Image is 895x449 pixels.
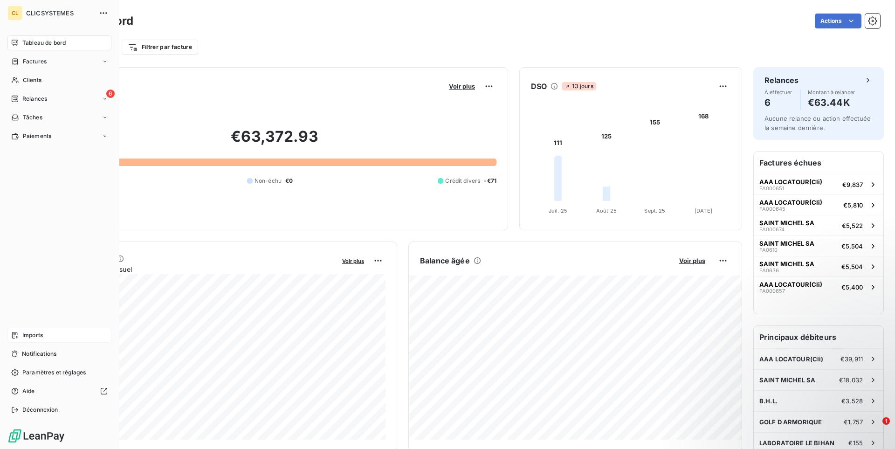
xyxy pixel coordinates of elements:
span: SAINT MICHEL SA [759,260,814,268]
button: Actions [815,14,861,28]
iframe: Intercom live chat [863,417,886,440]
span: AAA LOCATOUR(Cli) [759,199,822,206]
button: AAA LOCATOUR(Cli)FA000651€9,837 [754,174,883,194]
button: SAINT MICHEL SAFA0636€5,504 [754,256,883,276]
span: Tâches [23,113,42,122]
tspan: Août 25 [596,207,617,214]
span: FA0610 [759,247,778,253]
h6: Balance âgée [420,255,470,266]
span: €5,504 [841,263,863,270]
span: Tableau de bord [22,39,66,47]
h6: Relances [764,75,799,86]
h6: DSO [531,81,547,92]
span: 13 jours [562,82,596,90]
span: €39,911 [840,355,863,363]
span: Voir plus [679,257,705,264]
span: FA000645 [759,206,785,212]
h2: €63,372.93 [53,127,496,155]
span: Voir plus [342,258,364,264]
button: SAINT MICHEL SAFA000674€5,522 [754,215,883,235]
a: Aide [7,384,111,399]
span: AAA LOCATOUR(Cli) [759,178,822,186]
span: AAA LOCATOUR(Cli) [759,281,822,288]
span: Notifications [22,350,56,358]
span: Factures [23,57,47,66]
span: Voir plus [449,83,475,90]
button: AAA LOCATOUR(Cli)FA000645€5,810 [754,194,883,215]
img: Logo LeanPay [7,428,65,443]
span: Paiements [23,132,51,140]
span: €5,504 [841,242,863,250]
h4: €63.44K [808,95,855,110]
span: €5,400 [841,283,863,291]
button: Filtrer par facture [122,40,198,55]
span: 6 [106,90,115,98]
span: À effectuer [764,90,792,95]
span: Relances [22,95,47,103]
span: Chiffre d'affaires mensuel [53,264,336,274]
span: Imports [22,331,43,339]
span: 1 [882,417,890,425]
tspan: Juil. 25 [549,207,567,214]
button: Voir plus [676,256,708,265]
span: -€71 [484,177,496,185]
span: €5,522 [842,222,863,229]
span: CLICSYSTEMES [26,9,93,17]
span: FA000657 [759,288,785,294]
button: SAINT MICHEL SAFA0610€5,504 [754,235,883,256]
span: Aide [22,387,35,395]
h4: 6 [764,95,792,110]
h6: Principaux débiteurs [754,326,883,348]
span: SAINT MICHEL SA [759,240,814,247]
span: FA0636 [759,268,779,273]
span: €0 [285,177,293,185]
span: FA000674 [759,227,785,232]
span: Déconnexion [22,406,58,414]
span: FA000651 [759,186,784,191]
span: SAINT MICHEL SA [759,219,814,227]
span: Clients [23,76,41,84]
h6: Factures échues [754,152,883,174]
span: Crédit divers [445,177,480,185]
span: €155 [848,439,863,447]
div: CL [7,6,22,21]
tspan: [DATE] [695,207,712,214]
span: AAA LOCATOUR(Cli) [759,355,824,363]
span: Aucune relance ou action effectuée la semaine dernière. [764,115,871,131]
button: Voir plus [339,256,367,265]
button: AAA LOCATOUR(Cli)FA000657€5,400 [754,276,883,297]
span: €5,810 [843,201,863,209]
button: Voir plus [446,82,478,90]
span: €9,837 [842,181,863,188]
iframe: Intercom notifications message [709,359,895,424]
span: Non-échu [255,177,282,185]
span: LABORATOIRE LE BIHAN [759,439,834,447]
span: Paramètres et réglages [22,368,86,377]
tspan: Sept. 25 [644,207,665,214]
span: Montant à relancer [808,90,855,95]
